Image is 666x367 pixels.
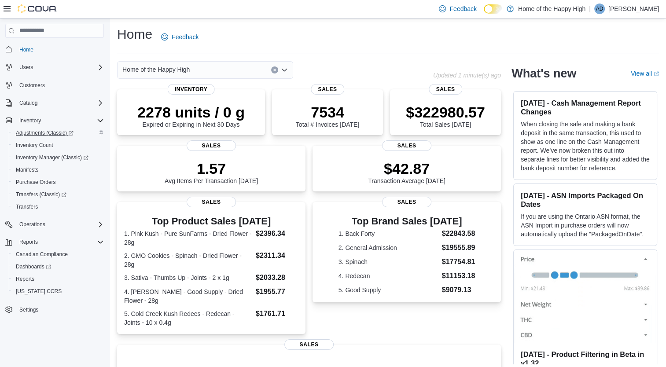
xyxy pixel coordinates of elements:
[339,272,438,280] dt: 4. Redecan
[521,120,650,172] p: When closing the safe and making a bank deposit in the same transaction, this used to show as one...
[12,202,104,212] span: Transfers
[256,308,298,319] dd: $1761.71
[12,286,65,297] a: [US_STATE] CCRS
[16,44,104,55] span: Home
[368,160,445,177] p: $42.87
[449,4,476,13] span: Feedback
[12,274,38,284] a: Reports
[339,216,475,227] h3: Top Brand Sales [DATE]
[521,212,650,239] p: If you are using the Ontario ASN format, the ASN Import in purchase orders will now automatically...
[2,236,107,248] button: Reports
[12,261,55,272] a: Dashboards
[256,286,298,297] dd: $1955.77
[168,84,215,95] span: Inventory
[9,127,107,139] a: Adjustments (Classic)
[16,251,68,258] span: Canadian Compliance
[9,164,107,176] button: Manifests
[187,197,236,207] span: Sales
[2,61,107,73] button: Users
[122,64,190,75] span: Home of the Happy High
[19,117,41,124] span: Inventory
[165,160,258,184] div: Avg Items Per Transaction [DATE]
[16,219,49,230] button: Operations
[608,4,659,14] p: [PERSON_NAME]
[12,140,57,150] a: Inventory Count
[311,84,344,95] span: Sales
[16,237,41,247] button: Reports
[12,202,41,212] a: Transfers
[368,160,445,184] div: Transaction Average [DATE]
[19,239,38,246] span: Reports
[2,97,107,109] button: Catalog
[9,273,107,285] button: Reports
[256,250,298,261] dd: $2311.34
[654,71,659,77] svg: External link
[256,272,298,283] dd: $2033.28
[339,257,438,266] dt: 3. Spinach
[9,261,107,273] a: Dashboards
[187,140,236,151] span: Sales
[296,103,359,121] p: 7534
[9,188,107,201] a: Transfers (Classic)
[518,4,585,14] p: Home of the Happy High
[406,103,485,128] div: Total Sales [DATE]
[16,129,74,136] span: Adjustments (Classic)
[339,229,438,238] dt: 1. Back Forty
[271,66,278,73] button: Clear input
[165,160,258,177] p: 1.57
[16,275,34,283] span: Reports
[9,201,107,213] button: Transfers
[16,142,53,149] span: Inventory Count
[16,62,37,73] button: Users
[16,62,104,73] span: Users
[19,46,33,53] span: Home
[124,229,252,247] dt: 1. Pink Kush - Pure SunFarms - Dried Flower - 28g
[2,79,107,92] button: Customers
[442,242,475,253] dd: $19555.89
[16,263,51,270] span: Dashboards
[284,339,334,350] span: Sales
[12,140,104,150] span: Inventory Count
[12,152,92,163] a: Inventory Manager (Classic)
[433,72,501,79] p: Updated 1 minute(s) ago
[339,243,438,252] dt: 2. General Admission
[16,191,66,198] span: Transfers (Classic)
[124,216,298,227] h3: Top Product Sales [DATE]
[158,28,202,46] a: Feedback
[521,99,650,116] h3: [DATE] - Cash Management Report Changes
[19,306,38,313] span: Settings
[12,249,71,260] a: Canadian Compliance
[9,176,107,188] button: Purchase Orders
[442,257,475,267] dd: $17754.81
[12,189,104,200] span: Transfers (Classic)
[484,4,502,14] input: Dark Mode
[12,165,42,175] a: Manifests
[12,177,104,187] span: Purchase Orders
[172,33,199,41] span: Feedback
[16,219,104,230] span: Operations
[16,288,62,295] span: [US_STATE] CCRS
[12,261,104,272] span: Dashboards
[137,103,245,121] p: 2278 units / 0 g
[137,103,245,128] div: Expired or Expiring in Next 30 Days
[19,99,37,106] span: Catalog
[382,140,431,151] span: Sales
[16,304,104,315] span: Settings
[406,103,485,121] p: $322980.57
[442,228,475,239] dd: $22843.58
[16,166,38,173] span: Manifests
[19,82,45,89] span: Customers
[521,191,650,209] h3: [DATE] - ASN Imports Packaged On Dates
[429,84,462,95] span: Sales
[2,303,107,316] button: Settings
[12,165,104,175] span: Manifests
[9,285,107,297] button: [US_STATE] CCRS
[12,274,104,284] span: Reports
[9,248,107,261] button: Canadian Compliance
[117,26,152,43] h1: Home
[442,285,475,295] dd: $9079.13
[16,115,44,126] button: Inventory
[16,179,56,186] span: Purchase Orders
[339,286,438,294] dt: 5. Good Supply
